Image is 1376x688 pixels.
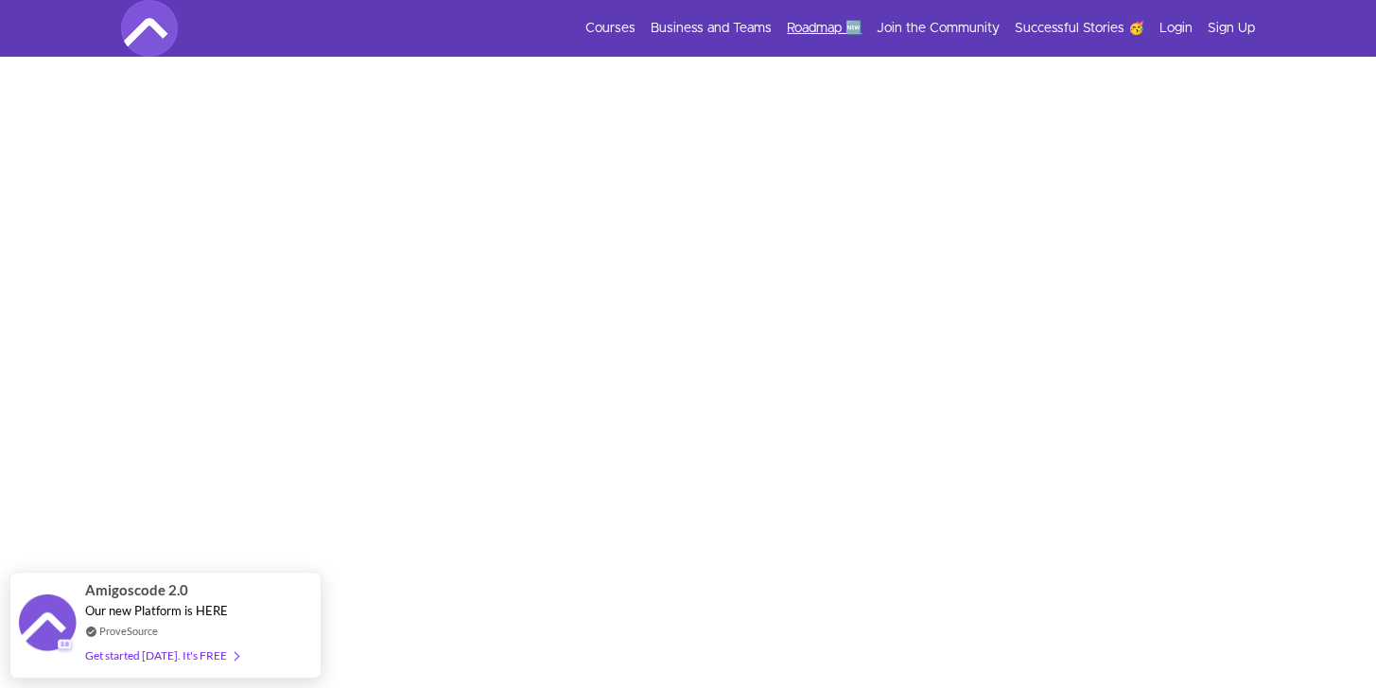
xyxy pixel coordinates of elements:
[1160,19,1193,38] a: Login
[652,19,773,38] a: Business and Teams
[788,19,862,38] a: Roadmap 🆕
[85,645,238,666] div: Get started [DATE]. It's FREE
[878,19,1001,38] a: Join the Community
[85,579,188,601] span: Amigoscode 2.0
[586,19,636,38] a: Courses
[1209,19,1256,38] a: Sign Up
[99,623,158,639] a: ProveSource
[19,594,76,656] img: provesource social proof notification image
[1016,19,1145,38] a: Successful Stories 🥳
[85,603,228,618] span: Our new Platform is HERE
